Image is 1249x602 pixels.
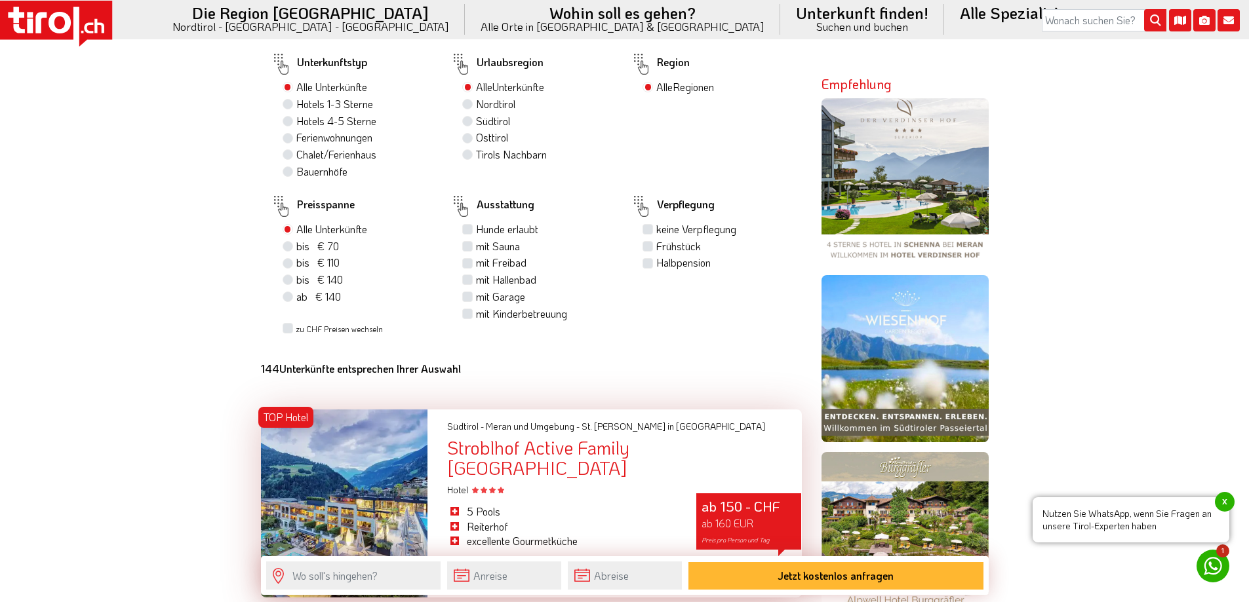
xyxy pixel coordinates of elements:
[1215,492,1235,512] span: x
[1042,9,1166,31] input: Wonach suchen Sie?
[450,49,544,79] label: Urlaubsregion
[702,536,770,544] span: Preis pro Person und Tag
[1033,497,1229,542] span: Nutzen Sie WhatsApp, wenn Sie Fragen an unsere Tirol-Experten haben
[1193,9,1216,31] i: Fotogalerie
[271,49,367,79] label: Unterkunftstyp
[447,504,677,519] li: 5 Pools
[296,290,341,303] span: ab € 140
[1197,550,1229,582] a: 1 Nutzen Sie WhatsApp, wenn Sie Fragen an unsere Tirol-Experten habenx
[822,275,989,442] img: wiesenhof-sommer.jpg
[476,97,515,111] label: Nordtirol
[296,114,376,128] label: Hotels 4-5 Sterne
[296,222,367,236] label: Alle Unterkünfte
[656,222,736,236] label: keine Verpflegung
[656,239,701,254] label: Frühstück
[447,534,677,548] li: excellente Gourmetküche
[796,21,928,32] small: Suchen und buchen
[1169,9,1191,31] i: Karte öffnen
[296,97,373,111] label: Hotels 1-3 Sterne
[656,255,711,270] label: Halbpension
[631,191,715,221] label: Verpflegung
[568,561,682,590] input: Abreise
[688,562,983,590] button: Jetzt kostenlos anfragen
[266,561,441,590] input: Wo soll's hingehen?
[172,21,449,32] small: Nordtirol - [GEOGRAPHIC_DATA] - [GEOGRAPHIC_DATA]
[447,561,561,590] input: Anreise
[476,239,520,254] label: mit Sauna
[476,114,510,128] label: Südtirol
[261,362,279,375] b: 144
[702,516,753,530] span: ab 160 EUR
[476,307,567,321] label: mit Kinderbetreuung
[447,420,484,432] span: Südtirol -
[447,483,504,496] span: Hotel
[447,438,801,478] div: Stroblhof Active Family [GEOGRAPHIC_DATA]
[296,239,339,253] span: bis € 70
[296,273,343,286] span: bis € 140
[631,49,690,79] label: Region
[486,420,580,432] span: Meran und Umgebung -
[296,164,347,179] label: Bauernhöfe
[450,191,534,221] label: Ausstattung
[476,130,508,145] label: Osttirol
[447,519,677,534] li: Reiterhof
[476,80,544,94] label: Alle Unterkünfte
[296,147,376,162] label: Chalet/Ferienhaus
[476,255,526,270] label: mit Freibad
[476,290,525,304] label: mit Garage
[476,147,547,162] label: Tirols Nachbarn
[696,493,801,549] div: ab 150 - CHF
[481,21,764,32] small: Alle Orte in [GEOGRAPHIC_DATA] & [GEOGRAPHIC_DATA]
[476,273,536,287] label: mit Hallenbad
[296,130,372,145] label: Ferienwohnungen
[258,407,313,428] div: TOP Hotel
[296,80,367,94] label: Alle Unterkünfte
[822,98,989,265] img: verdinserhof.png
[1216,544,1229,557] span: 1
[476,222,538,236] label: Hunde erlaubt
[296,255,340,269] span: bis € 110
[656,80,714,94] label: Alle Regionen
[271,191,355,221] label: Preisspanne
[296,324,383,335] label: zu CHF Preisen wechseln
[1218,9,1240,31] i: Kontakt
[582,420,765,432] span: St. [PERSON_NAME] in [GEOGRAPHIC_DATA]
[261,362,461,375] b: Unterkünfte entsprechen Ihrer Auswahl
[822,75,892,92] strong: Empfehlung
